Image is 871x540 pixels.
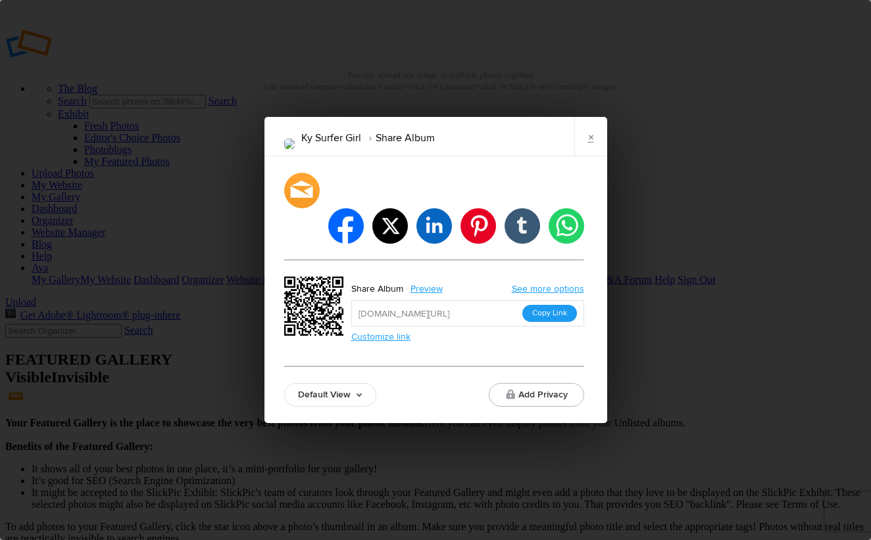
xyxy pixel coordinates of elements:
[522,305,577,322] button: Copy Link
[372,208,408,244] li: twitter
[512,283,584,294] a: See more options
[284,383,376,407] a: Default View
[505,208,540,244] li: tumblr
[301,127,361,149] li: Ky Surfer Girl
[328,208,364,244] li: facebook
[351,331,411,342] a: Customize link
[284,277,347,340] div: https://slickpic.us/18178382x1Q4
[403,281,453,298] a: Preview
[351,281,403,298] div: Share Album
[460,208,496,244] li: pinterest
[489,383,584,407] button: Add Privacy
[549,208,584,244] li: whatsapp
[361,127,435,149] li: Share Album
[574,117,607,156] a: ×
[284,139,295,149] img: 0G6A1986.png
[416,208,452,244] li: linkedin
